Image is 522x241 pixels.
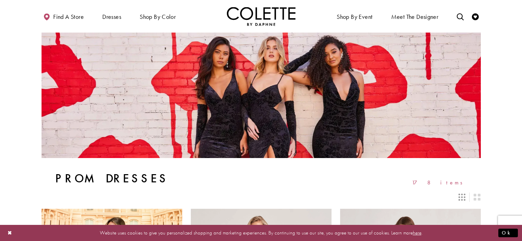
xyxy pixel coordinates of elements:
a: Toggle search [455,7,465,26]
span: Switch layout to 2 columns [474,194,480,201]
a: Find a store [42,7,85,26]
span: Switch layout to 3 columns [459,194,465,201]
a: Check Wishlist [470,7,480,26]
a: here [413,229,421,236]
span: 178 items [412,180,467,185]
div: Layout Controls [37,190,485,205]
span: Dresses [102,13,121,20]
h1: Prom Dresses [55,172,169,185]
a: Meet the designer [390,7,440,26]
span: Shop by color [140,13,176,20]
span: Dresses [101,7,123,26]
span: Meet the designer [391,13,439,20]
button: Close Dialog [4,227,16,239]
span: Shop By Event [335,7,374,26]
span: Find a store [53,13,84,20]
span: Shop By Event [337,13,372,20]
p: Website uses cookies to give you personalized shopping and marketing experiences. By continuing t... [49,228,473,238]
span: Shop by color [138,7,177,26]
img: Colette by Daphne [227,7,295,26]
button: Submit Dialog [498,229,518,237]
a: Visit Home Page [227,7,295,26]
